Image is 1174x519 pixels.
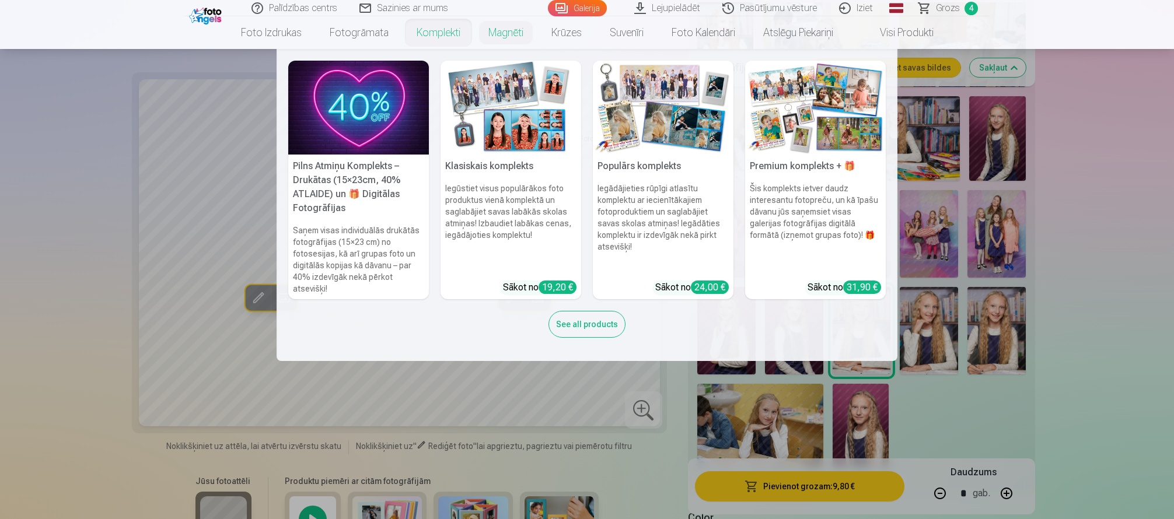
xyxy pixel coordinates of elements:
[655,280,729,294] div: Sākot no
[227,16,316,49] a: Foto izdrukas
[593,178,733,276] h6: Iegādājieties rūpīgi atlasītu komplektu ar iecienītākajiem fotoproduktiem un saglabājiet savas sk...
[593,155,733,178] h5: Populārs komplekts
[503,280,576,294] div: Sākot no
[808,280,881,294] div: Sākot no
[316,16,403,49] a: Fotogrāmata
[288,220,429,299] h6: Saņem visas individuālās drukātās fotogrāfijas (15×23 cm) no fotosesijas, kā arī grupas foto un d...
[593,61,733,299] a: Populārs komplektsPopulārs komplektsIegādājieties rūpīgi atlasītu komplektu ar iecienītākajiem fo...
[288,61,429,155] img: Pilns Atmiņu Komplekts – Drukātas (15×23cm, 40% ATLAIDE) un 🎁 Digitālas Fotogrāfijas
[965,2,978,15] span: 4
[288,155,429,220] h5: Pilns Atmiņu Komplekts – Drukātas (15×23cm, 40% ATLAIDE) un 🎁 Digitālas Fotogrāfijas
[403,16,474,49] a: Komplekti
[539,280,576,294] div: 19,20 €
[847,16,948,49] a: Visi produkti
[474,16,537,49] a: Magnēti
[288,61,429,299] a: Pilns Atmiņu Komplekts – Drukātas (15×23cm, 40% ATLAIDE) un 🎁 Digitālas Fotogrāfijas Pilns Atmiņu...
[441,61,581,155] img: Klasiskais komplekts
[691,280,729,294] div: 24,00 €
[596,16,658,49] a: Suvenīri
[189,5,225,24] img: /fa1
[537,16,596,49] a: Krūzes
[745,178,886,276] h6: Šis komplekts ietver daudz interesantu fotopreču, un kā īpašu dāvanu jūs saņemsiet visas galerija...
[441,178,581,276] h6: Iegūstiet visus populārākos foto produktus vienā komplektā un saglabājiet savas labākās skolas at...
[745,155,886,178] h5: Premium komplekts + 🎁
[936,1,960,15] span: Grozs
[745,61,886,155] img: Premium komplekts + 🎁
[548,311,626,338] div: See all products
[745,61,886,299] a: Premium komplekts + 🎁 Premium komplekts + 🎁Šis komplekts ietver daudz interesantu fotopreču, un k...
[843,280,881,294] div: 31,90 €
[441,155,581,178] h5: Klasiskais komplekts
[441,61,581,299] a: Klasiskais komplektsKlasiskais komplektsIegūstiet visus populārākos foto produktus vienā komplekt...
[593,61,733,155] img: Populārs komplekts
[548,317,626,329] a: See all products
[749,16,847,49] a: Atslēgu piekariņi
[658,16,749,49] a: Foto kalendāri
